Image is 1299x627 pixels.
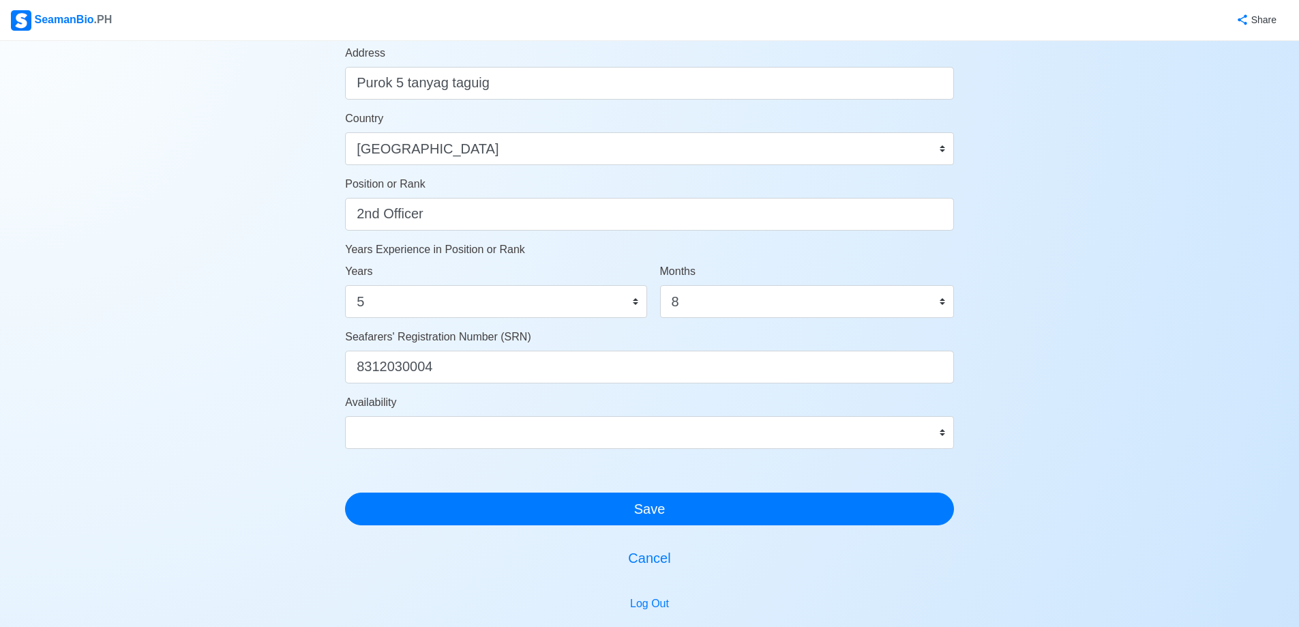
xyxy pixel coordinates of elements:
span: .PH [94,14,113,25]
p: Years Experience in Position or Rank [345,242,954,258]
button: Cancel [345,542,954,574]
button: Share [1223,7,1288,33]
label: Availability [345,394,396,411]
input: ex. 1234567890 [345,351,954,383]
span: Address [345,47,385,59]
label: Country [345,111,383,127]
input: ex. Pooc Occidental, Tubigon, Bohol [345,67,954,100]
div: SeamanBio [11,10,112,31]
img: Logo [11,10,31,31]
button: Save [345,493,954,525]
label: Months [660,263,696,280]
input: ex. 2nd Officer w/ Master License [345,198,954,231]
label: Years [345,263,372,280]
button: Log Out [621,591,678,617]
span: Seafarers' Registration Number (SRN) [345,331,531,342]
span: Position or Rank [345,178,425,190]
